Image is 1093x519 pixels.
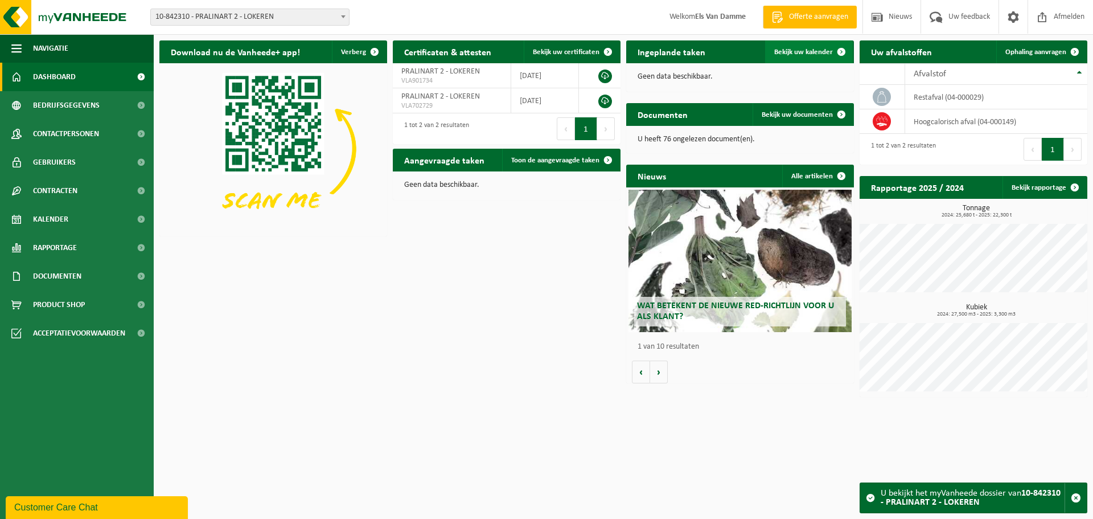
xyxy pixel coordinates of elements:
p: Geen data beschikbaar. [404,181,609,189]
h2: Ingeplande taken [626,40,717,63]
span: Bedrijfsgegevens [33,91,100,120]
h2: Certificaten & attesten [393,40,503,63]
div: 1 tot 2 van 2 resultaten [865,137,936,162]
button: Volgende [650,361,668,383]
p: U heeft 76 ongelezen document(en). [638,136,843,144]
h2: Uw afvalstoffen [860,40,943,63]
span: Offerte aanvragen [786,11,851,23]
h2: Nieuws [626,165,677,187]
button: Previous [557,117,575,140]
strong: 10-842310 - PRALINART 2 - LOKEREN [881,489,1061,507]
p: 1 van 10 resultaten [638,343,848,351]
span: Toon de aangevraagde taken [511,157,599,164]
a: Bekijk rapportage [1002,176,1086,199]
h3: Kubiek [865,304,1087,317]
a: Wat betekent de nieuwe RED-richtlijn voor u als klant? [628,190,852,332]
span: 2024: 27,500 m3 - 2025: 3,300 m3 [865,312,1087,317]
h2: Download nu de Vanheede+ app! [159,40,311,63]
span: Dashboard [33,63,76,91]
h2: Documenten [626,103,699,125]
span: Ophaling aanvragen [1005,48,1066,56]
span: Bekijk uw kalender [774,48,833,56]
h3: Tonnage [865,205,1087,218]
span: Contracten [33,177,77,205]
td: [DATE] [511,88,579,113]
span: PRALINART 2 - LOKEREN [401,92,480,101]
div: U bekijkt het myVanheede dossier van [881,483,1065,513]
span: Navigatie [33,34,68,63]
div: 1 tot 2 van 2 resultaten [398,116,469,141]
button: 1 [1042,138,1064,161]
span: VLA901734 [401,76,502,85]
span: Kalender [33,205,68,234]
h2: Aangevraagde taken [393,149,496,171]
span: PRALINART 2 - LOKEREN [401,67,480,76]
span: Product Shop [33,291,85,319]
span: 10-842310 - PRALINART 2 - LOKEREN [151,9,349,25]
span: Gebruikers [33,148,76,177]
span: 10-842310 - PRALINART 2 - LOKEREN [150,9,350,26]
td: hoogcalorisch afval (04-000149) [905,109,1087,134]
a: Ophaling aanvragen [996,40,1086,63]
iframe: chat widget [6,494,190,519]
td: restafval (04-000029) [905,85,1087,109]
span: Contactpersonen [33,120,99,148]
a: Bekijk uw documenten [753,103,853,126]
button: Vorige [632,361,650,383]
button: Previous [1024,138,1042,161]
p: Geen data beschikbaar. [638,73,843,81]
strong: Els Van Damme [695,13,746,21]
button: Next [1064,138,1082,161]
a: Bekijk uw certificaten [524,40,619,63]
span: Bekijk uw documenten [762,111,833,118]
h2: Rapportage 2025 / 2024 [860,176,975,198]
button: 1 [575,117,597,140]
a: Offerte aanvragen [763,6,857,28]
button: Next [597,117,615,140]
img: Download de VHEPlus App [159,63,387,234]
span: VLA702729 [401,101,502,111]
a: Bekijk uw kalender [765,40,853,63]
span: Acceptatievoorwaarden [33,319,125,348]
span: Afvalstof [914,70,946,79]
span: 2024: 25,680 t - 2025: 22,300 t [865,212,1087,218]
span: Wat betekent de nieuwe RED-richtlijn voor u als klant? [637,301,834,321]
span: Verberg [341,48,366,56]
a: Toon de aangevraagde taken [502,149,619,171]
td: [DATE] [511,63,579,88]
span: Documenten [33,262,81,291]
button: Verberg [332,40,386,63]
span: Rapportage [33,234,77,262]
a: Alle artikelen [782,165,853,187]
span: Bekijk uw certificaten [533,48,599,56]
